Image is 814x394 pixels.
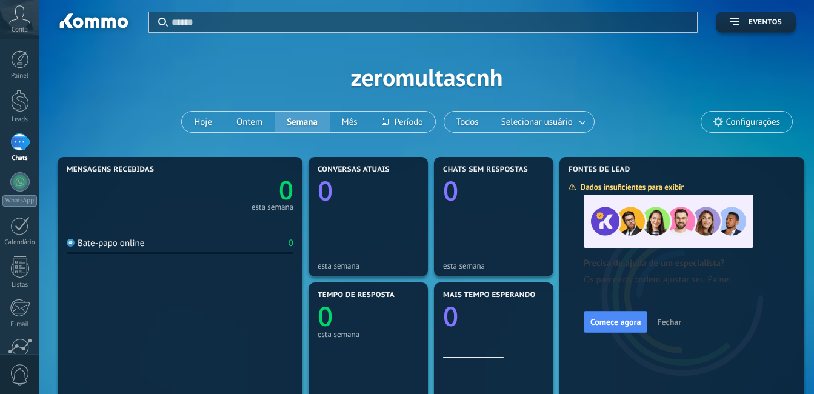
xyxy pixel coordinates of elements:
div: Leads [2,116,38,124]
button: Mês [330,112,370,132]
div: esta semana [252,204,293,210]
button: Hoje [182,112,224,132]
button: Eventos [716,12,796,33]
span: Eventos [749,18,782,27]
a: 0 [180,173,293,207]
span: Mais tempo esperando [443,291,536,299]
div: E-mail [2,321,38,329]
button: Comece agora [584,311,647,333]
div: esta semana [318,330,419,339]
text: 0 [318,298,333,334]
text: 0 [318,172,333,209]
text: 0 [443,172,458,209]
button: Ontem [224,112,275,132]
button: Semana [275,112,330,132]
div: Listas [2,281,38,289]
button: Todos [444,112,491,132]
span: Tempo de resposta [318,291,395,299]
div: Bate-papo online [67,238,144,249]
div: 0 [289,238,293,249]
div: Dados insuficientes para exibir [568,182,692,192]
text: 0 [279,173,293,207]
span: Selecionar usuário [499,114,575,130]
h2: Precisa de ajuda de um especialista? [584,258,778,269]
div: Calendário [2,239,38,247]
span: Conversas atuais [318,165,390,174]
div: Painel [2,72,38,80]
div: esta semana [443,261,544,270]
button: Selecionar usuário [491,112,594,132]
span: Os parceiros podem ajustar seu Painel. [584,274,778,286]
span: Mensagens recebidas [67,165,154,174]
span: Conta [12,26,28,34]
span: Chats sem respostas [443,165,528,174]
div: Chats [2,155,38,162]
span: Fontes de lead [569,165,630,174]
span: Configurações [726,117,780,127]
img: Bate-papo online [67,239,75,247]
text: 0 [443,298,458,334]
span: Fechar [657,318,681,326]
div: WhatsApp [2,195,37,207]
div: esta semana [318,261,419,270]
button: Fechar [652,313,687,331]
span: Comece agora [590,318,641,326]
